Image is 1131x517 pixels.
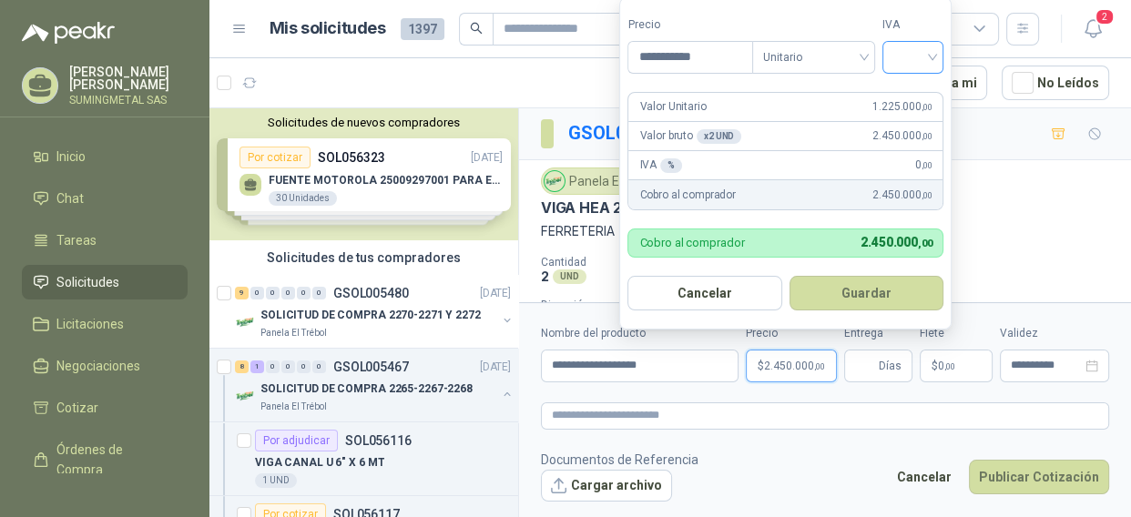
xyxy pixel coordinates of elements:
[266,360,280,373] div: 0
[764,360,825,371] span: 2.450.000
[345,434,412,447] p: SOL056116
[209,422,518,496] a: Por adjudicarSOL056116VIGA CANAL U 6" X 6 MT1 UND
[541,325,739,342] label: Nombre del producto
[235,287,249,299] div: 9
[879,350,902,381] span: Días
[1095,8,1115,25] span: 2
[568,122,676,144] a: GSOL005467
[235,311,257,333] img: Company Logo
[639,98,706,116] p: Valor Unitario
[401,18,444,40] span: 1397
[639,157,681,174] p: IVA
[697,129,741,144] div: x 2 UND
[255,454,384,471] p: VIGA CANAL U 6" X 6 MT
[217,116,511,129] button: Solicitudes de nuevos compradores
[312,287,326,299] div: 0
[844,325,912,342] label: Entrega
[922,131,932,141] span: ,00
[56,398,98,418] span: Cotizar
[922,160,932,170] span: ,00
[22,307,188,341] a: Licitaciones
[872,187,932,204] span: 2.450.000
[270,15,386,42] h1: Mis solicitudes
[22,223,188,258] a: Tareas
[281,360,295,373] div: 0
[22,432,188,487] a: Órdenes de Compra
[568,119,779,147] p: / SOL056118
[260,380,473,398] p: SOLICITUD DE COMPRA 2265-2267-2268
[541,299,701,311] p: Dirección
[541,269,549,284] p: 2
[627,16,751,34] label: Precio
[861,235,932,249] span: 2.450.000
[882,16,944,34] label: IVA
[922,190,932,200] span: ,00
[22,139,188,174] a: Inicio
[22,349,188,383] a: Negociaciones
[920,325,993,342] label: Flete
[22,181,188,216] a: Chat
[627,276,782,310] button: Cancelar
[22,265,188,299] a: Solicitudes
[763,44,864,71] span: Unitario
[333,287,409,299] p: GSOL005480
[639,187,735,204] p: Cobro al comprador
[56,188,84,208] span: Chat
[541,167,669,195] div: Panela El Trébol
[209,240,518,275] div: Solicitudes de tus compradores
[932,360,938,371] span: $
[22,390,188,425] a: Cotizar
[872,127,932,145] span: 2.450.000
[944,361,955,371] span: ,00
[969,460,1109,494] button: Publicar Cotización
[312,360,326,373] div: 0
[1000,325,1109,342] label: Validez
[56,230,97,250] span: Tareas
[260,307,481,324] p: SOLICITUD DE COMPRA 2270-2271 Y 2272
[260,400,327,414] p: Panela El Trébol
[235,360,249,373] div: 8
[235,385,257,407] img: Company Logo
[639,127,741,145] p: Valor bruto
[255,473,297,488] div: 1 UND
[938,360,955,371] span: 0
[235,282,515,340] a: 9 0 0 0 0 0 GSOL005480[DATE] Company LogoSOLICITUD DE COMPRA 2270-2271 Y 2272Panela El Trébol
[915,157,932,174] span: 0
[56,272,119,292] span: Solicitudes
[541,198,724,218] p: VIGA HEA 200MM X 6 MT
[1002,66,1109,100] button: No Leídos
[1076,13,1109,46] button: 2
[480,285,511,302] p: [DATE]
[56,440,170,480] span: Órdenes de Compra
[56,147,86,167] span: Inicio
[920,350,993,382] p: $ 0,00
[56,314,124,334] span: Licitaciones
[260,326,327,340] p: Panela El Trébol
[250,360,264,373] div: 1
[922,102,932,112] span: ,00
[541,470,672,502] button: Cargar archivo
[541,256,739,269] p: Cantidad
[545,171,565,191] img: Company Logo
[814,361,825,371] span: ,00
[887,460,962,494] button: Cancelar
[235,356,515,414] a: 8 1 0 0 0 0 GSOL005467[DATE] Company LogoSOLICITUD DE COMPRA 2265-2267-2268Panela El Trébol
[790,276,944,310] button: Guardar
[660,158,682,173] div: %
[250,287,264,299] div: 0
[918,238,932,249] span: ,00
[209,108,518,240] div: Solicitudes de nuevos compradoresPor cotizarSOL056323[DATE] FUENTE MOTOROLA 25009297001 PARA EP45...
[639,237,744,248] p: Cobro al comprador
[69,95,188,106] p: SUMINGMETAL SAS
[281,287,295,299] div: 0
[56,356,140,376] span: Negociaciones
[297,360,311,373] div: 0
[266,287,280,299] div: 0
[553,269,586,284] div: UND
[480,359,511,376] p: [DATE]
[22,22,115,44] img: Logo peakr
[746,325,837,342] label: Precio
[872,98,932,116] span: 1.225.000
[470,22,483,35] span: search
[333,360,409,373] p: GSOL005467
